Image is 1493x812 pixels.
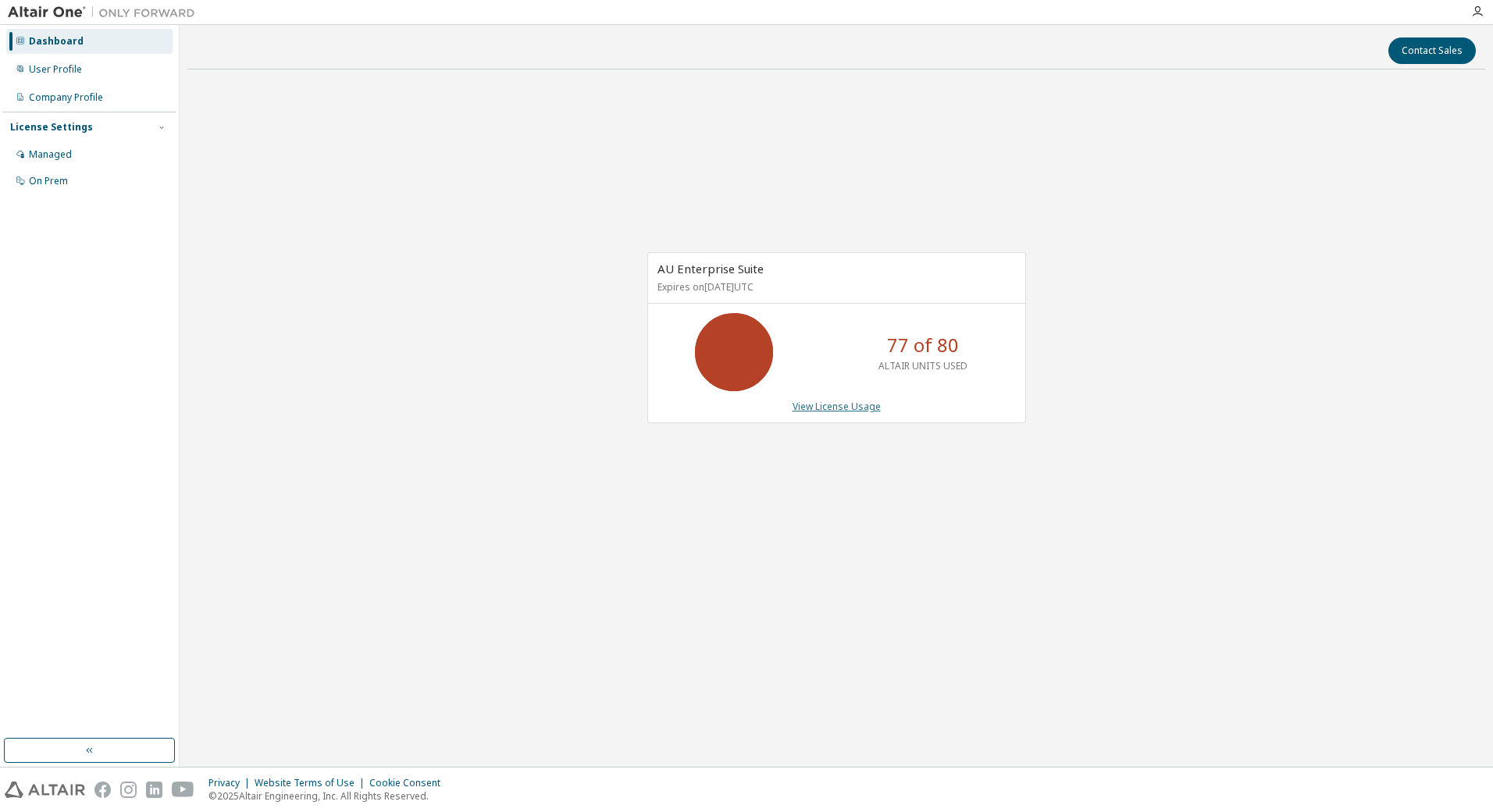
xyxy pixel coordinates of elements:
[29,175,68,187] div: On Prem
[10,121,93,134] div: License Settings
[208,789,450,803] p: © 2025 Altair Engineering, Inc. All Rights Reserved.
[120,782,137,798] img: instagram.svg
[369,777,450,789] div: Cookie Consent
[5,782,85,798] img: altair_logo.svg
[8,5,203,20] img: Altair One
[793,400,881,413] a: View License Usage
[887,332,959,358] p: 77 of 80
[657,280,1012,294] p: Expires on [DATE] UTC
[29,91,103,104] div: Company Profile
[878,359,967,372] p: ALTAIR UNITS USED
[29,35,84,48] div: Dashboard
[172,782,194,798] img: youtube.svg
[94,782,111,798] img: facebook.svg
[255,777,369,789] div: Website Terms of Use
[1388,37,1476,64] button: Contact Sales
[29,148,72,161] div: Managed
[208,777,255,789] div: Privacy
[29,63,82,76] div: User Profile
[146,782,162,798] img: linkedin.svg
[657,261,764,276] span: AU Enterprise Suite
